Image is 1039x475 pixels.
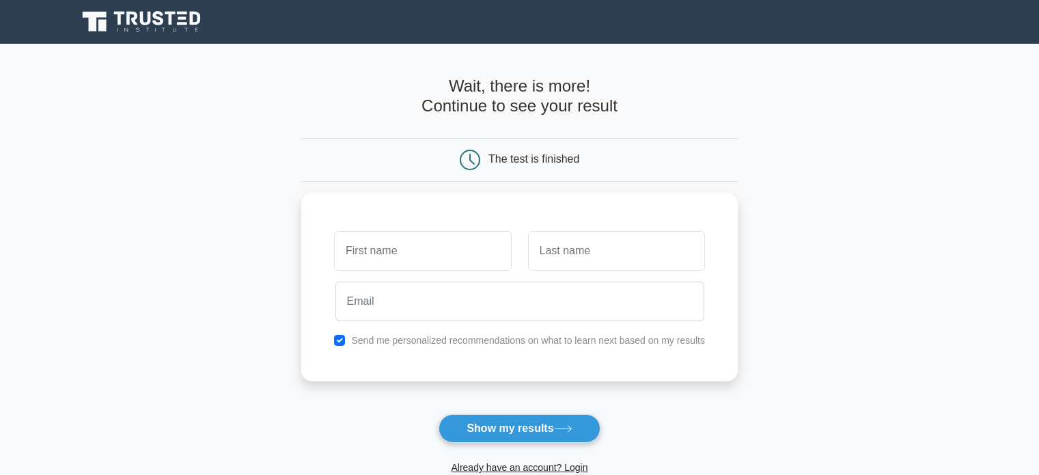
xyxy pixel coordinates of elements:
input: Last name [528,231,705,271]
a: Already have an account? Login [451,462,587,473]
div: The test is finished [488,153,579,165]
input: First name [334,231,511,271]
button: Show my results [439,414,600,443]
input: Email [335,282,704,321]
label: Send me personalized recommendations on what to learn next based on my results [351,335,705,346]
h4: Wait, there is more! Continue to see your result [301,77,738,116]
